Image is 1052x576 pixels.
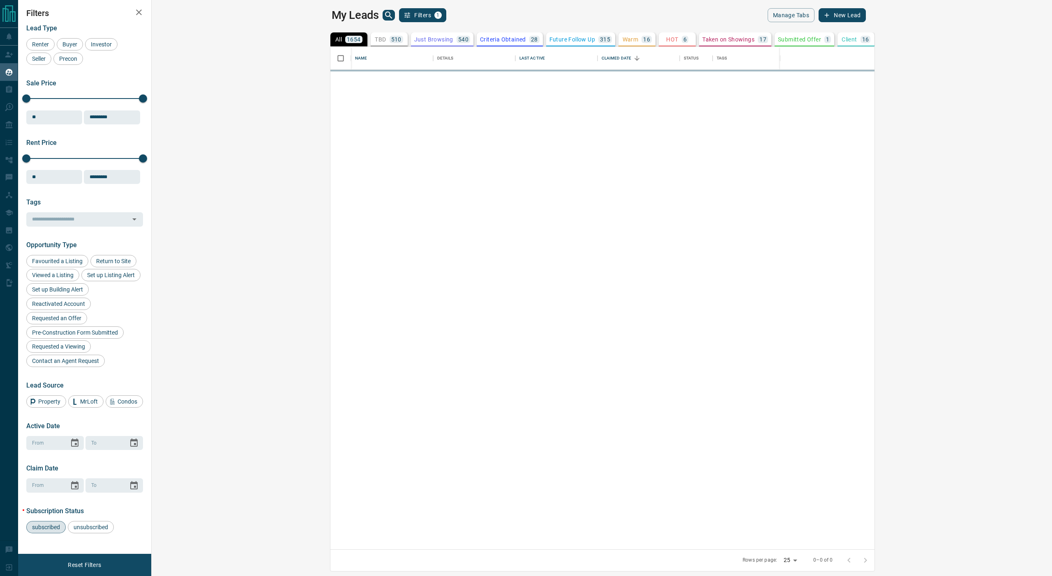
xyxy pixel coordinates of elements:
[81,269,141,281] div: Set up Listing Alert
[26,326,124,339] div: Pre-Construction Form Submitted
[347,37,361,42] p: 1654
[60,41,80,48] span: Buyer
[335,37,342,42] p: All
[26,255,88,267] div: Favourited a Listing
[62,558,106,572] button: Reset Filters
[126,477,142,494] button: Choose date
[355,47,367,70] div: Name
[26,355,105,367] div: Contact an Agent Request
[57,38,83,50] div: Buyer
[29,301,88,307] span: Reactivated Account
[29,41,52,48] span: Renter
[26,298,91,310] div: Reactivated Account
[84,272,138,278] span: Set up Listing Alert
[519,47,545,70] div: Last Active
[515,47,598,70] div: Last Active
[399,8,446,22] button: Filters1
[414,37,453,42] p: Just Browsing
[56,55,80,62] span: Precon
[26,464,58,472] span: Claim Date
[842,37,857,42] p: Client
[26,241,77,249] span: Opportunity Type
[115,398,140,405] span: Condos
[643,37,650,42] p: 16
[684,47,699,70] div: Status
[862,37,869,42] p: 16
[67,435,83,451] button: Choose date
[435,12,441,18] span: 1
[759,37,766,42] p: 17
[29,315,84,321] span: Requested an Offer
[29,272,76,278] span: Viewed a Listing
[26,24,57,32] span: Lead Type
[375,37,386,42] p: TBD
[29,524,63,530] span: subscribed
[600,37,610,42] p: 315
[26,340,91,353] div: Requested a Viewing
[26,395,66,408] div: Property
[598,47,680,70] div: Claimed Date
[437,47,454,70] div: Details
[26,507,84,515] span: Subscription Status
[813,557,833,564] p: 0–0 of 0
[29,55,48,62] span: Seller
[35,398,63,405] span: Property
[26,8,143,18] h2: Filters
[26,381,64,389] span: Lead Source
[26,79,56,87] span: Sale Price
[768,8,814,22] button: Manage Tabs
[666,37,678,42] p: HOT
[29,258,85,264] span: Favourited a Listing
[26,198,41,206] span: Tags
[351,47,433,70] div: Name
[71,524,111,530] span: unsubscribed
[433,47,515,70] div: Details
[88,41,115,48] span: Investor
[29,358,102,364] span: Contact an Agent Request
[67,477,83,494] button: Choose date
[531,37,538,42] p: 28
[129,213,140,225] button: Open
[480,37,526,42] p: Criteria Obtained
[819,8,866,22] button: New Lead
[780,554,800,566] div: 25
[90,255,136,267] div: Return to Site
[391,37,401,42] p: 510
[26,139,57,147] span: Rent Price
[68,395,104,408] div: MrLoft
[702,37,754,42] p: Taken on Showings
[26,521,66,533] div: subscribed
[680,47,713,70] div: Status
[26,312,87,324] div: Requested an Offer
[383,10,395,21] button: search button
[602,47,632,70] div: Claimed Date
[778,37,821,42] p: Submitted Offer
[26,38,55,50] div: Renter
[126,435,142,451] button: Choose date
[85,38,118,50] div: Investor
[29,286,86,293] span: Set up Building Alert
[631,53,643,64] button: Sort
[26,283,89,296] div: Set up Building Alert
[29,343,88,350] span: Requested a Viewing
[458,37,468,42] p: 540
[77,398,101,405] span: MrLoft
[743,557,777,564] p: Rows per page:
[26,53,51,65] div: Seller
[93,258,134,264] span: Return to Site
[53,53,83,65] div: Precon
[683,37,687,42] p: 6
[26,269,79,281] div: Viewed a Listing
[106,395,143,408] div: Condos
[26,422,60,430] span: Active Date
[29,329,121,336] span: Pre-Construction Form Submitted
[332,9,379,22] h1: My Leads
[826,37,829,42] p: 1
[623,37,639,42] p: Warm
[549,37,595,42] p: Future Follow Up
[717,47,727,70] div: Tags
[68,521,114,533] div: unsubscribed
